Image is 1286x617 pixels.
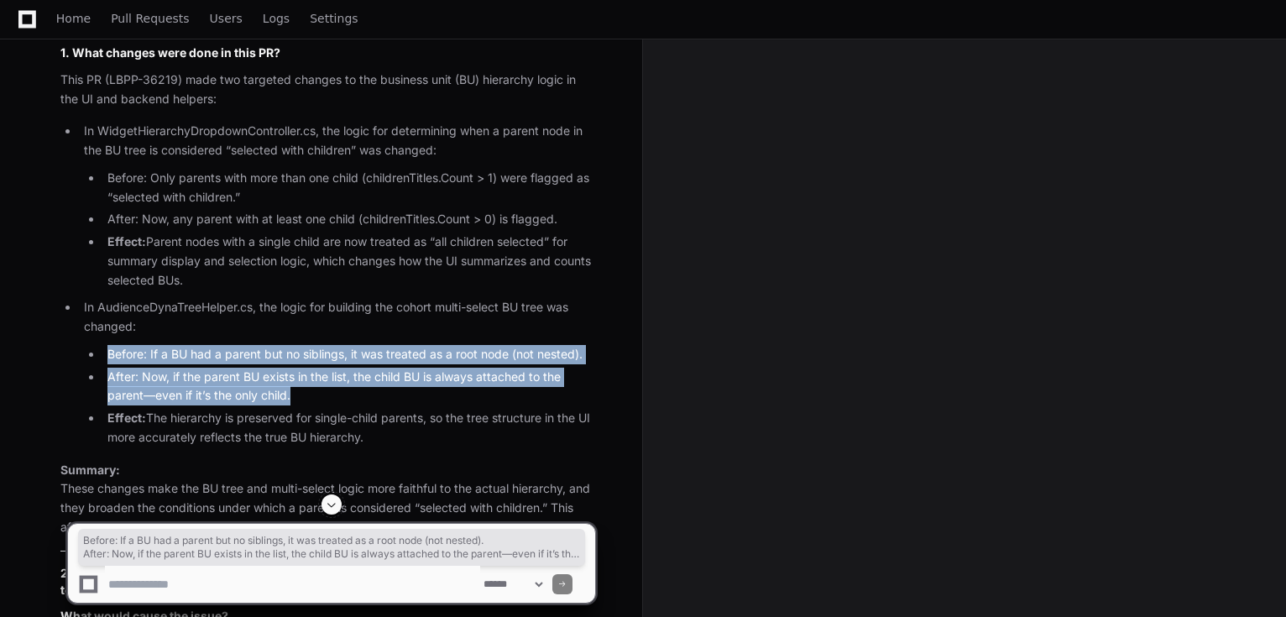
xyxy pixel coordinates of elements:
[102,169,595,207] li: Before: Only parents with more than one child (childrenTitles.Count > 1) were flagged as “selecte...
[102,210,595,229] li: After: Now, any parent with at least one child (childrenTitles.Count > 0) is flagged.
[102,233,595,290] li: Parent nodes with a single child are now treated as “all children selected” for summary display a...
[111,13,189,24] span: Pull Requests
[60,461,595,537] p: These changes make the BU tree and multi-select logic more faithful to the actual hierarchy, and ...
[210,13,243,24] span: Users
[102,409,595,447] li: The hierarchy is preserved for single-child parents, so the tree structure in the UI more accurat...
[310,13,358,24] span: Settings
[107,234,146,248] strong: Effect:
[107,410,146,425] strong: Effect:
[56,13,91,24] span: Home
[60,71,595,109] p: This PR (LBPP-36219) made two targeted changes to the business unit (BU) hierarchy logic in the U...
[102,368,595,406] li: After: Now, if the parent BU exists in the list, the child BU is always attached to the parent—ev...
[83,534,580,561] span: Before: If a BU had a parent but no siblings, it was treated as a root node (not nested). After: ...
[102,345,595,364] li: Before: If a BU had a parent but no siblings, it was treated as a root node (not nested).
[60,463,120,477] strong: Summary:
[60,44,595,61] h2: 1. What changes were done in this PR?
[263,13,290,24] span: Logs
[84,122,595,160] p: In WidgetHierarchyDropdownController.cs, the logic for determining when a parent node in the BU t...
[84,298,595,337] p: In AudienceDynaTreeHelper.cs, the logic for building the cohort multi-select BU tree was changed:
